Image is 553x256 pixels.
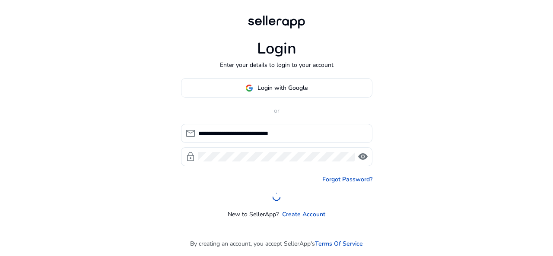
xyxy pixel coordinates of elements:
p: New to SellerApp? [228,210,279,219]
img: google-logo.svg [245,84,253,92]
a: Terms Of Service [315,239,363,248]
a: Forgot Password? [322,175,372,184]
span: visibility [358,152,368,162]
p: or [181,106,372,115]
span: Login with Google [257,83,308,92]
h1: Login [257,39,296,58]
span: mail [185,128,196,139]
span: lock [185,152,196,162]
p: Enter your details to login to your account [220,60,334,70]
button: Login with Google [181,78,372,98]
a: Create Account [282,210,325,219]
